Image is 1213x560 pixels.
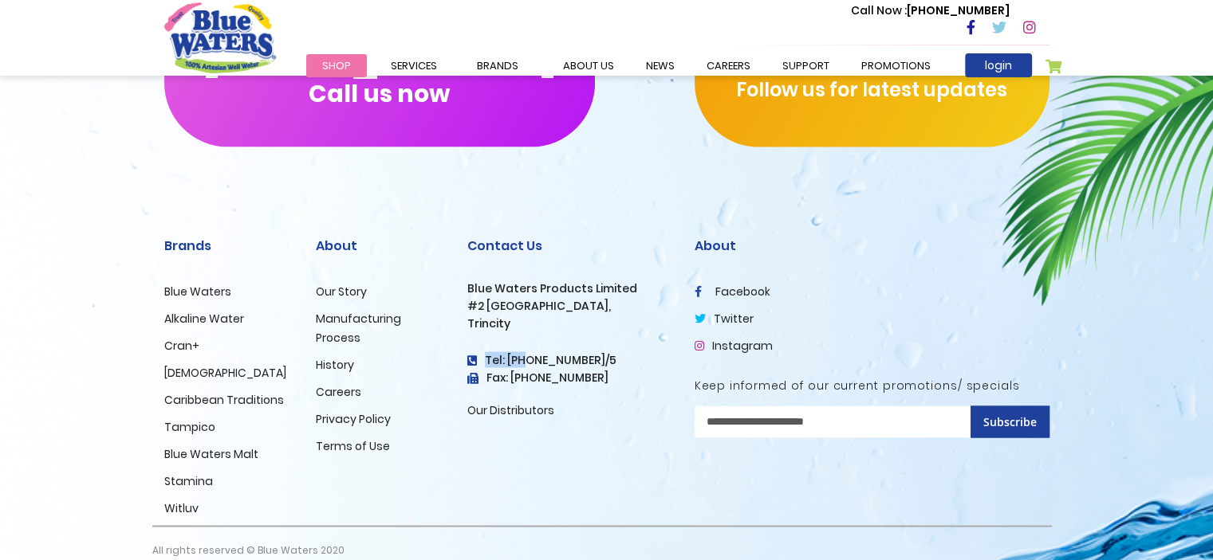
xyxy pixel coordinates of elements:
[691,54,766,77] a: careers
[316,410,391,426] a: Privacy Policy
[983,413,1037,429] span: Subscribe
[845,54,947,77] a: Promotions
[309,89,450,98] span: Call us now
[695,283,770,299] a: facebook
[695,238,1050,253] h2: About
[467,299,671,312] h3: #2 [GEOGRAPHIC_DATA],
[164,472,213,488] a: Stamina
[164,310,244,326] a: Alkaline Water
[467,238,671,253] h2: Contact Us
[316,437,390,453] a: Terms of Use
[164,445,258,461] a: Blue Waters Malt
[695,378,1050,392] h5: Keep informed of our current promotions/ specials
[695,76,1050,104] p: Follow us for latest updates
[391,58,437,73] span: Services
[164,238,292,253] h2: Brands
[316,283,367,299] a: Our Story
[164,364,286,380] a: [DEMOGRAPHIC_DATA]
[467,353,671,366] h4: Tel: [PHONE_NUMBER]/5
[164,283,231,299] a: Blue Waters
[467,316,671,330] h3: Trincity
[467,281,671,295] h3: Blue Waters Products Limited
[630,54,691,77] a: News
[851,2,1010,19] p: [PHONE_NUMBER]
[467,370,671,384] h3: Fax: [PHONE_NUMBER]
[164,391,284,407] a: Caribbean Traditions
[971,405,1050,437] button: Subscribe
[851,2,907,18] span: Call Now :
[695,337,773,353] a: Instagram
[477,58,518,73] span: Brands
[695,310,754,326] a: twitter
[965,53,1032,77] a: login
[164,418,215,434] a: Tampico
[316,310,401,345] a: Manufacturing Process
[316,238,443,253] h2: About
[316,383,361,399] a: Careers
[547,54,630,77] a: about us
[316,356,354,372] a: History
[164,337,199,353] a: Cran+
[164,2,276,72] a: store logo
[164,499,199,515] a: Witluv
[766,54,845,77] a: support
[322,58,351,73] span: Shop
[467,401,554,417] a: Our Distributors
